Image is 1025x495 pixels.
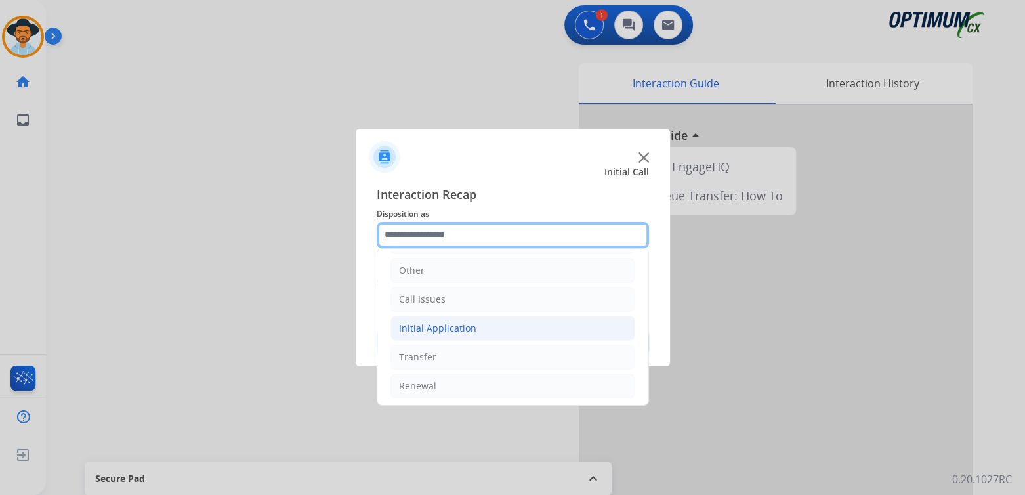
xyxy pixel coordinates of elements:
div: Call Issues [399,293,446,306]
p: 0.20.1027RC [952,471,1012,487]
span: Initial Call [604,165,649,179]
div: Other [399,264,425,277]
div: Transfer [399,351,436,364]
div: Renewal [399,379,436,393]
span: Disposition as [377,206,649,222]
img: contactIcon [369,141,400,173]
span: Interaction Recap [377,185,649,206]
div: Initial Application [399,322,476,335]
